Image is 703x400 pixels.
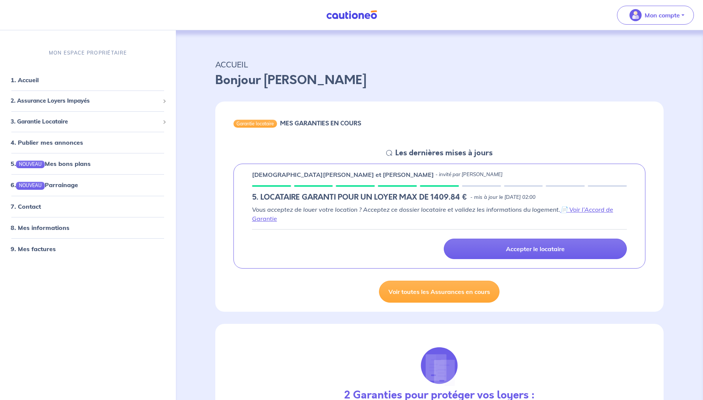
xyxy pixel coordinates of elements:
[395,148,493,158] h5: Les dernières mises à jours
[470,194,535,201] p: - mis à jour le [DATE] 02:00
[11,223,69,231] a: 8. Mes informations
[11,76,39,84] a: 1. Accueil
[11,245,56,252] a: 9. Mes factures
[233,120,277,127] div: Garantie locataire
[280,120,361,127] h6: MES GARANTIES EN COURS
[3,220,173,235] div: 8. Mes informations
[629,9,642,21] img: illu_account_valid_menu.svg
[11,202,41,210] a: 7. Contact
[419,345,460,386] img: justif-loupe
[3,94,173,108] div: 2. Assurance Loyers Impayés
[252,206,613,222] em: Vous acceptez de louer votre location ? Acceptez ce dossier locataire et validez les informations...
[617,6,694,25] button: illu_account_valid_menu.svgMon compte
[444,239,627,259] a: Accepter le locataire
[252,206,613,222] a: 📄 Voir l’Accord de Garantie
[252,193,627,202] div: state: RENTER-PROPERTY-IN-PROGRESS, Context: IN-LANDLORD,IN-LANDLORD
[3,114,173,129] div: 3. Garantie Locataire
[11,181,78,189] a: 6.NOUVEAUParrainage
[645,11,680,20] p: Mon compte
[3,72,173,87] div: 1. Accueil
[252,193,467,202] h5: 5. LOCATAIRE GARANTI POUR UN LOYER MAX DE 1409.84 €
[506,245,565,253] p: Accepter le locataire
[3,135,173,150] div: 4. Publier mes annonces
[11,117,160,126] span: 3. Garantie Locataire
[215,71,664,89] p: Bonjour [PERSON_NAME]
[252,170,434,179] p: [DEMOGRAPHIC_DATA][PERSON_NAME] et [PERSON_NAME]
[379,281,499,303] a: Voir toutes les Assurances en cours
[11,97,160,105] span: 2. Assurance Loyers Impayés
[49,49,127,56] p: MON ESPACE PROPRIÉTAIRE
[3,198,173,214] div: 7. Contact
[11,160,91,167] a: 5.NOUVEAUMes bons plans
[3,241,173,256] div: 9. Mes factures
[323,10,380,20] img: Cautioneo
[3,177,173,192] div: 6.NOUVEAUParrainage
[215,58,664,71] p: ACCUEIL
[11,139,83,146] a: 4. Publier mes annonces
[3,156,173,171] div: 5.NOUVEAUMes bons plans
[435,171,503,178] p: - invité par [PERSON_NAME]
